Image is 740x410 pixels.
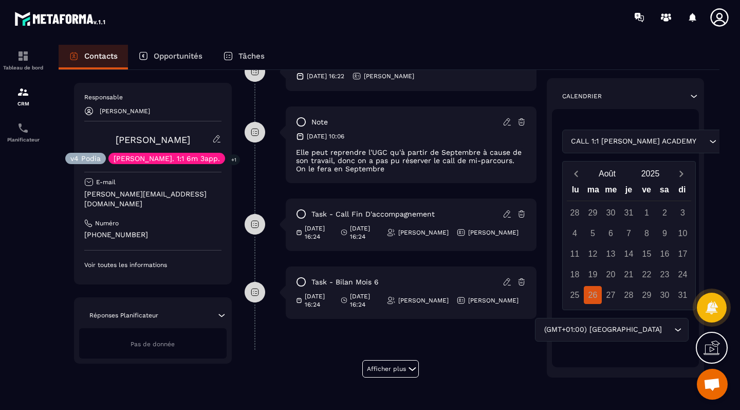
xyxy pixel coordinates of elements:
p: Tableau de bord [3,65,44,70]
div: 23 [656,265,674,283]
p: [PERSON_NAME] [100,108,150,115]
div: 5 [584,224,602,242]
div: ve [638,183,656,201]
p: v4 Podia [70,155,101,162]
div: 19 [584,265,602,283]
div: 31 [620,204,638,222]
div: 10 [674,224,692,242]
p: [PERSON_NAME] [398,296,449,305]
p: [PERSON_NAME] [364,72,414,80]
a: formationformationCRM [3,78,44,114]
div: 30 [656,286,674,304]
div: 2 [656,204,674,222]
div: 4 [566,224,584,242]
div: 21 [620,265,638,283]
p: note [311,117,328,127]
p: task - Call fin d'accompagnement [311,209,435,219]
img: logo [14,9,107,28]
div: 24 [674,265,692,283]
a: formationformationTableau de bord [3,42,44,78]
p: [PERSON_NAME]. 1:1 6m 3app. [114,155,220,162]
div: Calendar wrapper [567,183,691,304]
a: Opportunités [128,45,213,69]
p: Tâches [238,51,265,61]
div: 25 [566,286,584,304]
button: Open months overlay [586,165,629,183]
p: Planificateur [3,137,44,142]
div: sa [655,183,673,201]
div: me [602,183,620,201]
p: [DATE] 16:24 [350,292,378,309]
span: (GMT+01:00) [GEOGRAPHIC_DATA] [542,324,664,335]
p: Voir toutes les informations [84,261,221,269]
div: 31 [674,286,692,304]
div: 30 [602,204,620,222]
p: E-mail [96,178,116,186]
div: Calendar days [567,204,691,304]
p: [DATE] 10:06 [307,132,344,140]
a: Tâches [213,45,275,69]
p: [DATE] 16:24 [350,224,378,241]
a: Ouvrir le chat [697,369,728,400]
div: 28 [620,286,638,304]
p: task - Bilan mois 6 [311,277,379,287]
div: 28 [566,204,584,222]
div: lu [566,183,584,201]
div: 27 [602,286,620,304]
div: ma [584,183,602,201]
a: [PERSON_NAME] [116,134,190,145]
p: [PERSON_NAME] [398,228,449,237]
div: 9 [656,224,674,242]
p: Elle peut reprendre l'UGC qu'à partir de Septembre à cause de son travail, donc on a pas pu réser... [296,148,526,173]
div: 26 [584,286,602,304]
a: schedulerschedulerPlanificateur [3,114,44,150]
img: formation [17,86,29,98]
p: Opportunités [154,51,202,61]
div: 1 [638,204,656,222]
div: 6 [602,224,620,242]
p: Responsable [84,93,221,101]
div: 18 [566,265,584,283]
button: Open years overlay [629,165,672,183]
p: Calendrier [562,92,602,100]
p: [DATE] 16:24 [305,292,333,309]
div: 3 [674,204,692,222]
div: 14 [620,245,638,263]
div: je [620,183,638,201]
button: Next month [672,167,691,181]
img: formation [17,50,29,62]
div: Search for option [562,130,724,153]
button: Afficher plus [362,360,419,378]
p: [PHONE_NUMBER] [84,230,221,240]
p: Réponses Planificateur [89,311,158,319]
p: CRM [3,101,44,106]
p: [DATE] 16:24 [305,224,333,241]
img: scheduler [17,122,29,134]
input: Search for option [699,136,707,147]
p: +1 [228,154,240,165]
button: Previous month [567,167,586,181]
div: 11 [566,245,584,263]
div: Search for option [535,318,689,342]
div: 15 [638,245,656,263]
div: 16 [656,245,674,263]
p: Contacts [84,51,118,61]
div: 12 [584,245,602,263]
a: Contacts [59,45,128,69]
div: 22 [638,265,656,283]
input: Search for option [664,324,672,335]
span: CALL 1:1 [PERSON_NAME] ACADEMY [569,136,699,147]
div: 13 [602,245,620,263]
span: Pas de donnée [131,341,175,348]
div: 29 [638,286,656,304]
div: 20 [602,265,620,283]
div: 8 [638,224,656,242]
p: [PERSON_NAME] [468,296,519,305]
p: [DATE] 16:22 [307,72,344,80]
div: di [673,183,691,201]
div: 29 [584,204,602,222]
p: [PERSON_NAME] [468,228,519,237]
div: 7 [620,224,638,242]
p: [PERSON_NAME][EMAIL_ADDRESS][DOMAIN_NAME] [84,189,221,209]
div: 17 [674,245,692,263]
